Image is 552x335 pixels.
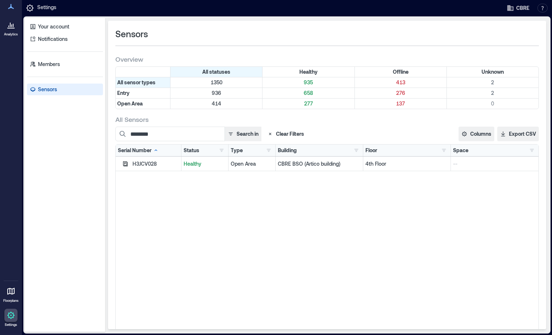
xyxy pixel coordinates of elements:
[172,100,261,107] p: 414
[133,160,179,167] div: H3JCV028
[459,127,494,141] button: Columns
[225,127,261,141] button: Search in
[355,88,447,98] div: Filter by Type: Entry & Status: Offline
[116,88,170,98] div: Filter by Type: Entry
[262,99,354,109] div: Filter by Type: Open Area & Status: Healthy
[3,299,19,303] p: Floorplans
[118,147,159,154] div: Serial Number
[447,88,538,98] div: Filter by Type: Entry & Status: Unknown
[264,100,353,107] p: 277
[170,67,262,77] div: All statuses
[448,100,537,107] p: 0
[27,58,103,70] a: Members
[4,32,18,36] p: Analytics
[262,88,354,98] div: Filter by Type: Entry & Status: Healthy
[2,307,20,329] a: Settings
[356,100,445,107] p: 137
[116,77,170,88] div: All sensor types
[231,160,273,167] div: Open Area
[264,127,307,141] button: Clear Filters
[38,23,69,30] p: Your account
[27,84,103,95] a: Sensors
[115,55,143,63] span: Overview
[355,99,447,109] div: Filter by Type: Open Area & Status: Offline
[184,147,199,154] div: Status
[38,86,57,93] p: Sensors
[447,67,538,77] div: Filter by Status: Unknown
[172,89,261,97] p: 936
[278,147,297,154] div: Building
[505,2,532,14] button: CBRE
[448,89,537,97] p: 2
[447,99,538,109] div: Filter by Type: Open Area & Status: Unknown (0 sensors)
[355,67,447,77] div: Filter by Status: Offline
[116,99,170,109] div: Filter by Type: Open Area
[115,28,148,40] span: Sensors
[264,89,353,97] p: 658
[115,115,149,124] span: All Sensors
[453,147,468,154] div: Space
[365,160,448,167] p: 4th Floor
[5,323,17,327] p: Settings
[453,160,536,167] p: --
[1,282,21,305] a: Floorplans
[356,79,445,86] p: 413
[448,79,537,86] p: 2
[356,89,445,97] p: 276
[262,67,354,77] div: Filter by Status: Healthy
[27,21,103,32] a: Your account
[172,79,261,86] p: 1350
[37,4,56,12] p: Settings
[365,147,377,154] div: Floor
[2,16,20,39] a: Analytics
[231,147,243,154] div: Type
[497,127,539,141] button: Export CSV
[516,4,529,12] span: CBRE
[27,33,103,45] a: Notifications
[38,35,68,43] p: Notifications
[38,61,60,68] p: Members
[184,160,226,167] p: Healthy
[264,79,353,86] p: 935
[278,160,361,167] p: CBRE BSO (Artico building)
